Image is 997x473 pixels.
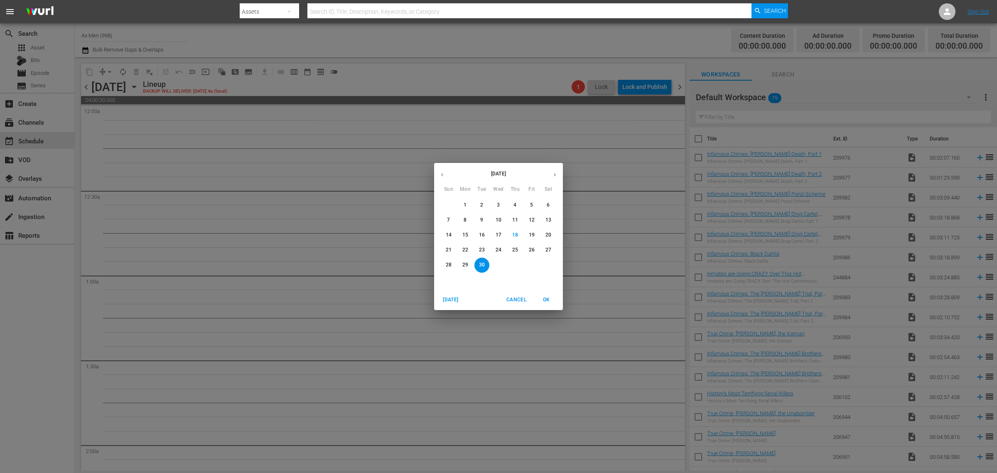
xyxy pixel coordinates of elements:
[5,7,15,17] span: menu
[524,213,539,228] button: 12
[524,228,539,243] button: 19
[529,232,535,239] p: 19
[497,202,500,209] p: 3
[464,217,467,224] p: 8
[474,213,489,228] button: 9
[536,296,556,304] span: OK
[512,246,518,254] p: 25
[968,8,989,15] a: Sign Out
[458,185,473,194] span: Mon
[491,198,506,213] button: 3
[513,202,516,209] p: 4
[491,185,506,194] span: Wed
[441,213,456,228] button: 7
[474,185,489,194] span: Tue
[446,261,452,269] p: 28
[541,228,556,243] button: 20
[462,261,468,269] p: 29
[479,246,485,254] p: 23
[541,213,556,228] button: 13
[479,232,485,239] p: 16
[508,228,523,243] button: 18
[508,185,523,194] span: Thu
[474,258,489,273] button: 30
[464,202,467,209] p: 1
[450,170,547,177] p: [DATE]
[533,293,560,307] button: OK
[480,217,483,224] p: 9
[458,198,473,213] button: 1
[474,228,489,243] button: 16
[437,293,464,307] button: [DATE]
[529,246,535,254] p: 26
[541,243,556,258] button: 27
[506,296,526,304] span: Cancel
[530,202,533,209] p: 5
[496,232,501,239] p: 17
[491,243,506,258] button: 24
[446,232,452,239] p: 14
[496,246,501,254] p: 24
[446,246,452,254] p: 21
[474,198,489,213] button: 2
[496,217,501,224] p: 10
[545,217,551,224] p: 13
[479,261,485,269] p: 30
[524,185,539,194] span: Fri
[508,243,523,258] button: 25
[462,246,468,254] p: 22
[441,296,461,304] span: [DATE]
[491,228,506,243] button: 17
[512,217,518,224] p: 11
[508,198,523,213] button: 4
[441,228,456,243] button: 14
[524,243,539,258] button: 26
[462,232,468,239] p: 15
[541,198,556,213] button: 6
[458,258,473,273] button: 29
[20,2,60,22] img: ans4CAIJ8jUAAAAAAAAAAAAAAAAAAAAAAAAgQb4GAAAAAAAAAAAAAAAAAAAAAAAAJMjXAAAAAAAAAAAAAAAAAAAAAAAAgAT5G...
[541,185,556,194] span: Sat
[458,213,473,228] button: 8
[447,217,450,224] p: 7
[529,217,535,224] p: 12
[441,185,456,194] span: Sun
[441,258,456,273] button: 28
[458,243,473,258] button: 22
[547,202,550,209] p: 6
[503,293,530,307] button: Cancel
[545,232,551,239] p: 20
[512,232,518,239] p: 18
[508,213,523,228] button: 11
[441,243,456,258] button: 21
[764,3,786,18] span: Search
[545,246,551,254] p: 27
[458,228,473,243] button: 15
[480,202,483,209] p: 2
[491,213,506,228] button: 10
[474,243,489,258] button: 23
[524,198,539,213] button: 5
